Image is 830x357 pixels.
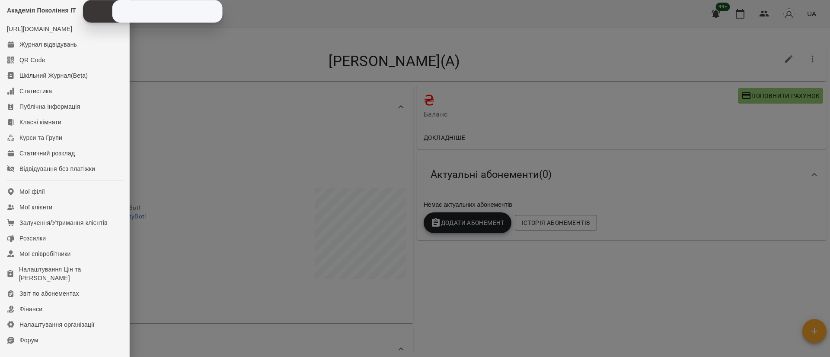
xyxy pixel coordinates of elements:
[19,133,62,142] div: Курси та Групи
[19,164,95,173] div: Відвідування без платіжки
[19,250,71,258] div: Мої співробітники
[19,149,75,158] div: Статичний розклад
[19,289,79,298] div: Звіт по абонементах
[19,71,88,80] div: Шкільний Журнал(Beta)
[7,25,72,32] a: [URL][DOMAIN_NAME]
[19,40,77,49] div: Журнал відвідувань
[19,336,38,344] div: Форум
[19,118,61,126] div: Класні кімнати
[19,265,122,282] div: Налаштування Цін та [PERSON_NAME]
[7,7,76,14] span: Академія Покоління ІТ
[19,87,52,95] div: Статистика
[19,187,45,196] div: Мої філії
[19,102,80,111] div: Публічна інформація
[19,56,45,64] div: QR Code
[19,320,95,329] div: Налаштування організації
[19,234,46,243] div: Розсилки
[19,305,42,313] div: Фінанси
[19,203,52,212] div: Мої клієнти
[19,218,108,227] div: Залучення/Утримання клієнтів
